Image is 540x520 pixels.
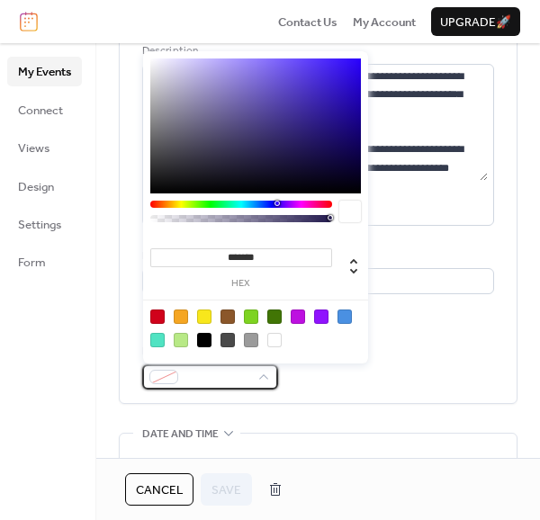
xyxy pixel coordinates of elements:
[431,7,520,36] button: Upgrade🚀
[197,333,211,347] div: #000000
[7,210,82,238] a: Settings
[278,13,337,31] a: Contact Us
[18,254,46,272] span: Form
[125,473,193,506] button: Cancel
[220,333,235,347] div: #4A4A4A
[150,309,165,324] div: #D0021B
[440,13,511,31] span: Upgrade 🚀
[267,309,282,324] div: #417505
[18,178,54,196] span: Design
[353,13,416,31] a: My Account
[18,63,71,81] span: My Events
[18,139,49,157] span: Views
[150,333,165,347] div: #50E3C2
[150,279,332,289] label: hex
[18,102,63,120] span: Connect
[18,216,61,234] span: Settings
[244,309,258,324] div: #7ED321
[197,309,211,324] div: #F8E71C
[174,333,188,347] div: #B8E986
[220,309,235,324] div: #8B572A
[20,12,38,31] img: logo
[142,426,219,444] span: Date and time
[7,247,82,276] a: Form
[7,133,82,162] a: Views
[314,309,328,324] div: #9013FE
[7,95,82,124] a: Connect
[291,309,305,324] div: #BD10E0
[136,481,183,499] span: Cancel
[142,456,195,474] div: Start date
[7,57,82,85] a: My Events
[244,333,258,347] div: #9B9B9B
[267,333,282,347] div: #FFFFFF
[337,309,352,324] div: #4A90E2
[174,309,188,324] div: #F5A623
[7,172,82,201] a: Design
